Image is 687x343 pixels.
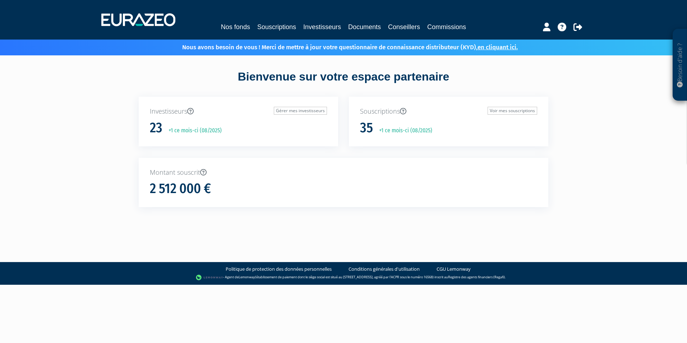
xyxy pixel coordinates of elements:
p: +1 ce mois-ci (08/2025) [163,127,222,135]
img: logo-lemonway.png [196,274,223,281]
a: Gérer mes investisseurs [274,107,327,115]
h1: 23 [150,120,162,136]
a: Registre des agents financiers (Regafi) [448,275,505,280]
a: Souscriptions [257,22,296,32]
a: Documents [348,22,381,32]
a: Investisseurs [303,22,341,32]
a: CGU Lemonway [437,266,471,273]
p: +1 ce mois-ci (08/2025) [374,127,432,135]
p: Besoin d'aide ? [676,33,684,97]
p: Montant souscrit [150,168,537,177]
div: Bienvenue sur votre espace partenaire [133,69,554,97]
a: en cliquant ici. [478,44,518,51]
p: Nous avons besoin de vous ! Merci de mettre à jour votre questionnaire de connaissance distribute... [161,41,518,52]
a: Commissions [427,22,466,32]
h1: 35 [360,120,373,136]
a: Lemonway [239,275,255,280]
img: 1732889491-logotype_eurazeo_blanc_rvb.png [101,13,175,26]
a: Voir mes souscriptions [488,107,537,115]
a: Conditions générales d'utilisation [349,266,420,273]
a: Conseillers [388,22,420,32]
p: Investisseurs [150,107,327,116]
a: Nos fonds [221,22,250,32]
div: - Agent de (établissement de paiement dont le siège social est situé au [STREET_ADDRESS], agréé p... [7,274,680,281]
a: Politique de protection des données personnelles [226,266,332,273]
h1: 2 512 000 € [150,181,211,196]
p: Souscriptions [360,107,537,116]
